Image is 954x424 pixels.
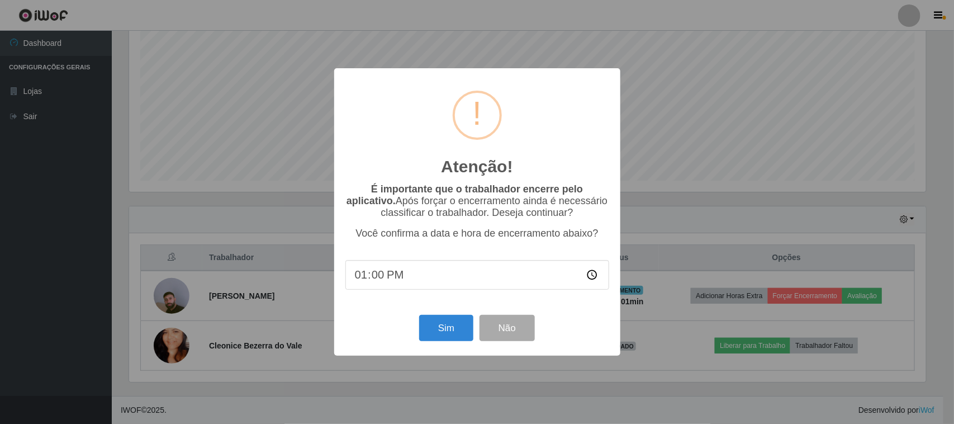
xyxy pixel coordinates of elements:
[347,183,583,206] b: É importante que o trabalhador encerre pelo aplicativo.
[441,157,512,177] h2: Atenção!
[419,315,473,341] button: Sim
[345,183,609,219] p: Após forçar o encerramento ainda é necessário classificar o trabalhador. Deseja continuar?
[345,228,609,239] p: Você confirma a data e hora de encerramento abaixo?
[480,315,535,341] button: Não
